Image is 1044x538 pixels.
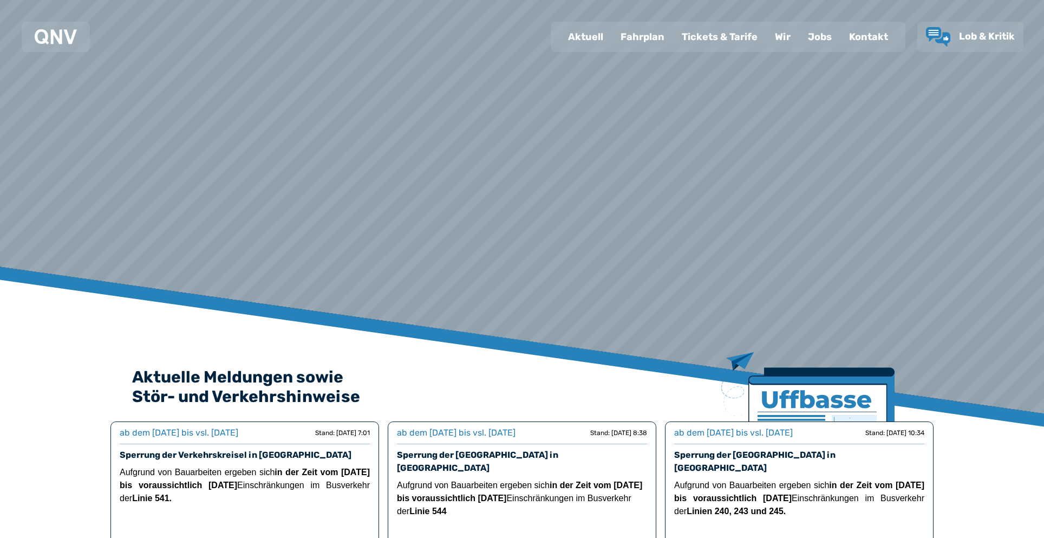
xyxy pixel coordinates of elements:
div: Stand: [DATE] 8:38 [590,429,647,437]
img: Zeitung mit Titel Uffbase [721,352,895,487]
div: ab dem [DATE] bis vsl. [DATE] [397,426,516,439]
div: ab dem [DATE] bis vsl. [DATE] [674,426,793,439]
a: QNV Logo [35,26,77,48]
a: Lob & Kritik [926,27,1015,47]
a: Sperrung der [GEOGRAPHIC_DATA] in [GEOGRAPHIC_DATA] [674,450,836,473]
strong: in der Zeit vom [DATE] bis voraussichtlich [DATE] [120,468,370,490]
strong: in der Zeit vom [DATE] bis voraussichtlich [DATE] [674,481,924,503]
strong: Linien 240, 243 und 245. [687,507,786,516]
div: Stand: [DATE] 10:34 [865,429,924,437]
strong: Linie 541. [132,494,172,503]
h2: Aktuelle Meldungen sowie Stör- und Verkehrshinweise [132,367,912,406]
span: Aufgrund von Bauarbeiten ergeben sich Einschränkungen im Busverkehr der [674,481,924,516]
a: Sperrung der Verkehrskreisel in [GEOGRAPHIC_DATA] [120,450,351,460]
div: Stand: [DATE] 7:01 [315,429,370,437]
strong: in der Zeit vom [DATE] bis voraussichtlich [DATE] [397,481,642,503]
span: Aufgrund von Bauarbeiten ergeben sich Einschränkungen im Busverkehr der [120,468,370,503]
div: ab dem [DATE] bis vsl. [DATE] [120,426,238,439]
img: QNV Logo [35,29,77,44]
a: Aktuell [559,23,612,51]
span: Aufgrund von Bauarbeiten ergeben sich Einschränkungen im Busverkehr der [397,481,642,516]
a: Tickets & Tarife [673,23,766,51]
a: Jobs [799,23,840,51]
span: Lob & Kritik [959,30,1015,42]
a: Kontakt [840,23,897,51]
a: Wir [766,23,799,51]
a: Sperrung der [GEOGRAPHIC_DATA] in [GEOGRAPHIC_DATA] [397,450,558,473]
a: Fahrplan [612,23,673,51]
strong: Linie 544 [409,507,446,516]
